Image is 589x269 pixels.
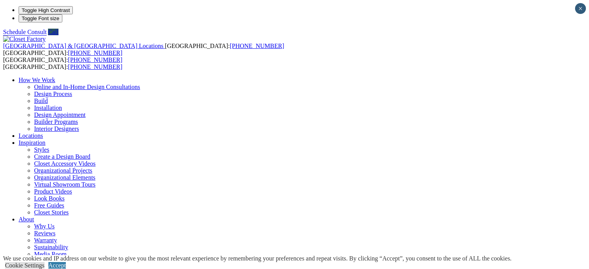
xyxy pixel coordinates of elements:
a: Styles [34,146,49,153]
a: Design Appointment [34,111,86,118]
span: [GEOGRAPHIC_DATA]: [GEOGRAPHIC_DATA]: [3,43,284,56]
img: Closet Factory [3,36,46,43]
span: Toggle Font size [22,15,59,21]
a: [PHONE_NUMBER] [68,63,122,70]
a: Closet Stories [34,209,69,216]
a: [PHONE_NUMBER] [68,50,122,56]
a: Sustainability [34,244,68,250]
button: Close [575,3,586,14]
a: Accept [48,262,66,269]
a: Warranty [34,237,57,243]
a: About [19,216,34,223]
button: Toggle High Contrast [19,6,73,14]
a: Organizational Elements [34,174,95,181]
a: Why Us [34,223,55,230]
a: Look Books [34,195,65,202]
a: How We Work [19,77,55,83]
div: We use cookies and IP address on our website to give you the most relevant experience by remember... [3,255,512,262]
a: Product Videos [34,188,72,195]
a: Closet Accessory Videos [34,160,96,167]
a: Cookie Settings [5,262,45,269]
a: Media Room [34,251,67,257]
a: Interior Designers [34,125,79,132]
a: [PHONE_NUMBER] [68,57,122,63]
a: Locations [19,132,43,139]
a: Create a Design Board [34,153,90,160]
a: Online and In-Home Design Consultations [34,84,140,90]
a: Inspiration [19,139,45,146]
span: [GEOGRAPHIC_DATA] & [GEOGRAPHIC_DATA] Locations [3,43,163,49]
a: Installation [34,105,62,111]
button: Toggle Font size [19,14,62,22]
a: Build [34,98,48,104]
a: Builder Programs [34,118,78,125]
a: Call [48,29,58,35]
span: Toggle High Contrast [22,7,70,13]
a: Virtual Showroom Tours [34,181,96,188]
a: [GEOGRAPHIC_DATA] & [GEOGRAPHIC_DATA] Locations [3,43,165,49]
a: Reviews [34,230,55,236]
a: Design Process [34,91,72,97]
a: [PHONE_NUMBER] [230,43,284,49]
a: Free Guides [34,202,64,209]
a: Organizational Projects [34,167,92,174]
span: [GEOGRAPHIC_DATA]: [GEOGRAPHIC_DATA]: [3,57,122,70]
a: Schedule Consult [3,29,46,35]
